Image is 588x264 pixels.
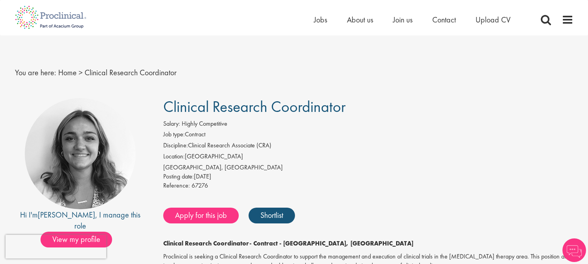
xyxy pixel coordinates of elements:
[432,15,456,25] a: Contact
[163,130,573,141] li: Contract
[58,67,77,78] a: breadcrumb link
[163,141,573,152] li: Clinical Research Associate (CRA)
[347,15,373,25] a: About us
[182,119,227,128] span: Highly Competitive
[79,67,83,78] span: >
[15,67,56,78] span: You are here:
[314,15,327,25] a: Jobs
[163,152,573,163] li: [GEOGRAPHIC_DATA]
[163,172,573,181] div: [DATE]
[192,181,208,190] span: 67276
[41,233,120,244] a: View my profile
[163,141,188,150] label: Discipline:
[38,210,95,220] a: [PERSON_NAME]
[163,163,573,172] div: [GEOGRAPHIC_DATA], [GEOGRAPHIC_DATA]
[6,235,106,258] iframe: reCAPTCHA
[163,239,249,247] strong: Clinical Research Coordinator
[562,238,586,262] img: Chatbot
[163,181,190,190] label: Reference:
[476,15,511,25] a: Upload CV
[25,98,136,209] img: imeage of recruiter Jackie Cerchio
[85,67,177,78] span: Clinical Research Coordinator
[41,232,112,247] span: View my profile
[163,208,239,223] a: Apply for this job
[15,209,146,232] div: Hi I'm , I manage this role
[163,152,185,161] label: Location:
[163,119,180,128] label: Salary:
[163,97,346,117] span: Clinical Research Coordinator
[249,239,413,247] strong: - Contract - [GEOGRAPHIC_DATA], [GEOGRAPHIC_DATA]
[163,130,185,139] label: Job type:
[249,208,295,223] a: Shortlist
[393,15,413,25] a: Join us
[163,172,194,180] span: Posting date:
